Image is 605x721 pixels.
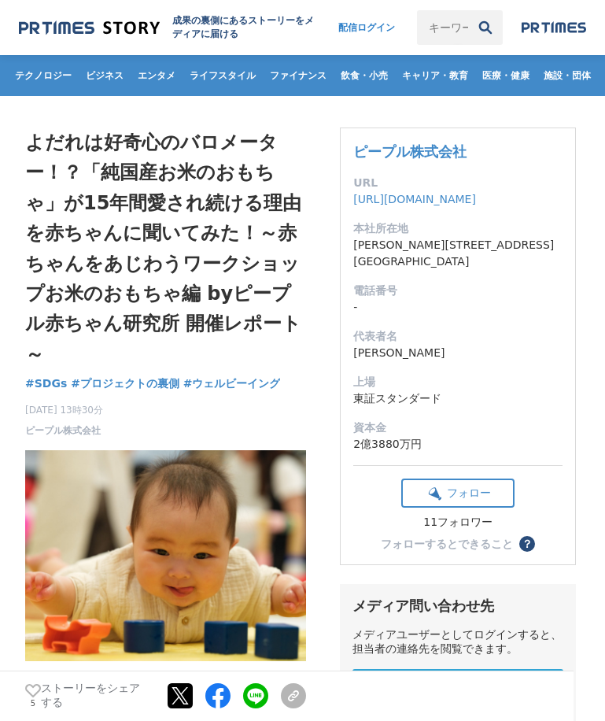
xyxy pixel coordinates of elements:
a: #プロジェクトの裏側 [71,375,179,392]
span: ファイナンス [264,69,333,82]
a: ビジネス [79,55,130,96]
dt: 代表者名 [353,328,563,345]
dt: 本社所在地 [353,220,563,237]
button: フォロー [401,479,515,508]
a: [URL][DOMAIN_NAME] [353,193,476,205]
input: キーワードで検索 [417,10,468,45]
a: 施設・団体 [537,55,597,96]
span: #プロジェクトの裏側 [71,376,179,390]
div: メディア問い合わせ先 [352,597,563,616]
span: ライフスタイル [183,69,262,82]
a: ピープル株式会社 [25,423,101,438]
div: フォローするとできること [381,538,513,549]
img: prtimes [522,21,586,34]
a: 成果の裏側にあるストーリーをメディアに届ける 成果の裏側にあるストーリーをメディアに届ける [19,14,323,41]
dt: 資本金 [353,420,563,436]
img: thumbnail_ec15e3a0-43e3-11ef-890b-59a4c9f551a8.jpg [25,450,306,661]
p: ストーリーをシェアする [41,682,149,711]
a: ファイナンス [264,55,333,96]
a: テクノロジー [9,55,78,96]
span: 施設・団体 [537,69,597,82]
p: 5 [25,700,41,708]
button: ？ [519,536,535,552]
dt: 上場 [353,374,563,390]
h1: よだれは好奇心のバロメーター！？「純国産お米のおもちゃ」が15年間愛され続ける理由を赤ちゃんに聞いてみた！～赤ちゃんをあじわうワークショップお米のおもちゃ編 byピープル赤ちゃん研究所 開催レポート～ [25,128,306,369]
a: #SDGs [25,375,67,392]
dd: [PERSON_NAME][STREET_ADDRESS][GEOGRAPHIC_DATA] [353,237,563,270]
h2: 成果の裏側にあるストーリーをメディアに届ける [172,14,323,41]
dd: 東証スタンダード [353,390,563,407]
span: テクノロジー [9,69,78,82]
dd: - [353,299,563,316]
a: メディアユーザー 新規登録 無料 [352,669,563,719]
span: [DATE] 13時30分 [25,403,103,417]
dd: [PERSON_NAME] [353,345,563,361]
div: メディアユーザーとしてログインすると、担当者の連絡先を閲覧できます。 [352,628,563,656]
a: 飲食・小売 [334,55,394,96]
span: ？ [522,538,533,549]
dt: URL [353,175,563,191]
dt: 電話番号 [353,283,563,299]
span: #ウェルビーイング [183,376,281,390]
span: キャリア・教育 [396,69,474,82]
dd: 2億3880万円 [353,436,563,453]
a: ピープル株式会社 [353,143,467,160]
span: #SDGs [25,376,67,390]
a: #ウェルビーイング [183,375,281,392]
img: 成果の裏側にあるストーリーをメディアに届ける [19,17,160,39]
a: キャリア・教育 [396,55,474,96]
a: 医療・健康 [476,55,536,96]
span: エンタメ [131,69,182,82]
span: 医療・健康 [476,69,536,82]
button: 検索 [468,10,503,45]
a: ライフスタイル [183,55,262,96]
div: 11フォロワー [401,516,515,530]
a: 配信ログイン [323,10,411,45]
span: ビジネス [79,69,130,82]
a: エンタメ [131,55,182,96]
span: 飲食・小売 [334,69,394,82]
